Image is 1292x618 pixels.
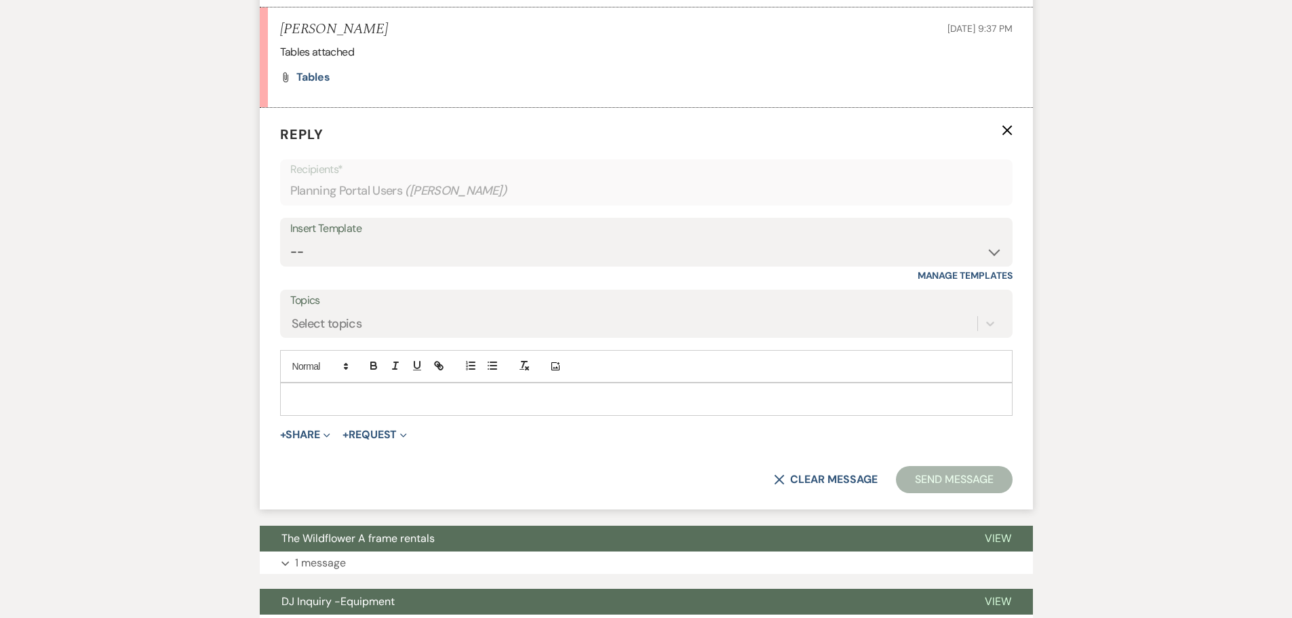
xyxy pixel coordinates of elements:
[295,554,346,572] p: 1 message
[896,466,1012,493] button: Send Message
[280,429,286,440] span: +
[296,72,331,83] a: Tables
[260,526,963,552] button: The Wildflower A frame rentals
[405,182,507,200] span: ( [PERSON_NAME] )
[947,22,1012,35] span: [DATE] 9:37 PM
[296,70,331,84] span: Tables
[280,125,324,143] span: Reply
[918,269,1013,282] a: Manage Templates
[260,589,963,615] button: DJ Inquiry -Equipment
[281,531,435,545] span: The Wildflower A frame rentals
[280,21,388,38] h5: [PERSON_NAME]
[290,161,1002,178] p: Recipients*
[290,178,1002,204] div: Planning Portal Users
[290,291,1002,311] label: Topics
[290,219,1002,239] div: Insert Template
[342,429,349,440] span: +
[985,531,1011,545] span: View
[292,315,362,333] div: Select topics
[985,594,1011,609] span: View
[260,552,1033,575] button: 1 message
[342,429,407,440] button: Request
[281,594,395,609] span: DJ Inquiry -Equipment
[963,526,1033,552] button: View
[280,43,1013,61] p: Tables attached
[774,474,877,485] button: Clear message
[963,589,1033,615] button: View
[280,429,331,440] button: Share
